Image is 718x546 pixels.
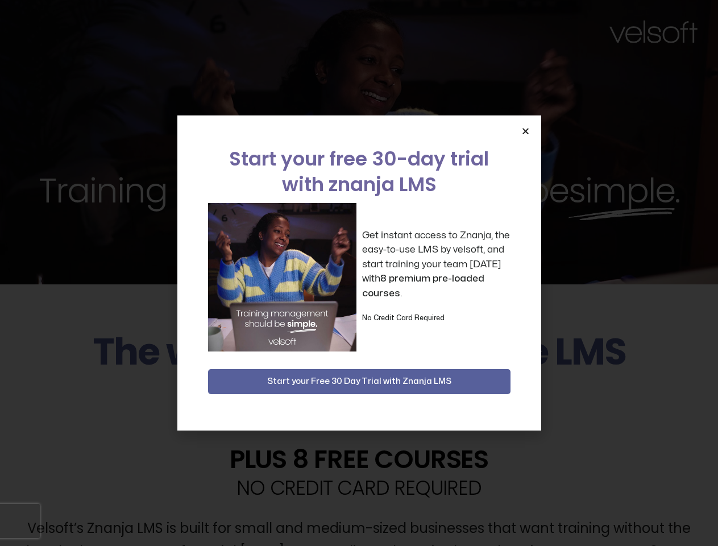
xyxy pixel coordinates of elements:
[208,203,356,351] img: a woman sitting at her laptop dancing
[208,369,511,394] button: Start your Free 30 Day Trial with Znanja LMS
[521,127,530,135] a: Close
[208,146,511,197] h2: Start your free 30-day trial with znanja LMS
[362,228,511,301] p: Get instant access to Znanja, the easy-to-use LMS by velsoft, and start training your team [DATE]...
[362,315,445,321] strong: No Credit Card Required
[267,375,451,388] span: Start your Free 30 Day Trial with Znanja LMS
[362,274,484,298] strong: 8 premium pre-loaded courses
